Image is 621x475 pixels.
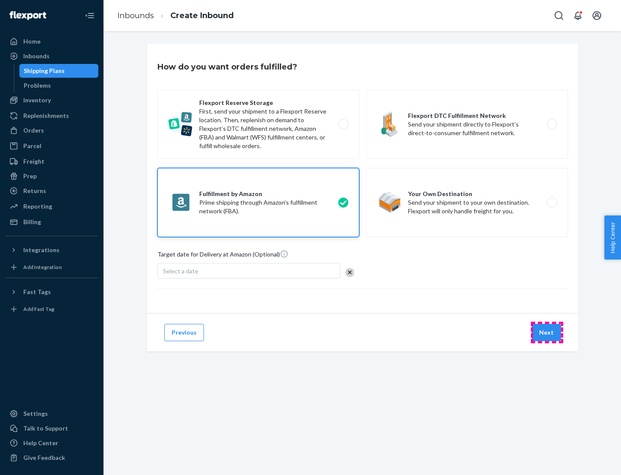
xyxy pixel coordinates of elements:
[170,11,234,20] a: Create Inbound
[23,142,41,150] div: Parcel
[5,169,98,183] a: Prep
[157,61,297,73] h3: How do you want orders fulfilled?
[5,451,98,465] button: Give Feedback
[23,202,52,211] div: Reporting
[163,267,198,275] span: Select a date
[5,243,98,257] button: Integrations
[5,93,98,107] a: Inventory
[19,79,99,92] a: Problems
[5,436,98,450] a: Help Center
[23,157,44,166] div: Freight
[23,37,41,46] div: Home
[5,199,98,213] a: Reporting
[532,324,561,341] button: Next
[23,288,51,296] div: Fast Tags
[5,123,98,137] a: Orders
[23,305,54,313] div: Add Fast Tag
[550,7,568,24] button: Open Search Box
[23,424,68,433] div: Talk to Support
[5,421,98,435] a: Talk to Support
[23,453,65,462] div: Give Feedback
[5,49,98,63] a: Inbounds
[81,7,98,24] button: Close Navigation
[24,66,65,75] div: Shipping Plans
[569,7,586,24] button: Open notifications
[19,64,99,78] a: Shipping Plans
[5,109,98,123] a: Replenishments
[23,96,51,104] div: Inventory
[23,218,41,226] div: Billing
[9,11,46,20] img: Flexport logo
[5,184,98,198] a: Returns
[164,324,204,341] button: Previous
[5,285,98,299] button: Fast Tags
[23,187,46,195] div: Returns
[5,155,98,168] a: Freight
[5,139,98,153] a: Parcel
[117,11,154,20] a: Inbounds
[24,81,51,90] div: Problems
[604,215,621,260] button: Help Center
[110,3,241,28] ol: breadcrumbs
[5,260,98,274] a: Add Integration
[23,439,58,447] div: Help Center
[23,111,69,120] div: Replenishments
[23,126,44,135] div: Orders
[5,215,98,229] a: Billing
[23,172,37,180] div: Prep
[5,407,98,421] a: Settings
[157,250,289,262] span: Target date for Delivery at Amazon (Optional)
[23,52,50,60] div: Inbounds
[23,263,62,271] div: Add Integration
[588,7,605,24] button: Open account menu
[5,302,98,316] a: Add Fast Tag
[23,409,48,418] div: Settings
[5,35,98,48] a: Home
[23,246,60,254] div: Integrations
